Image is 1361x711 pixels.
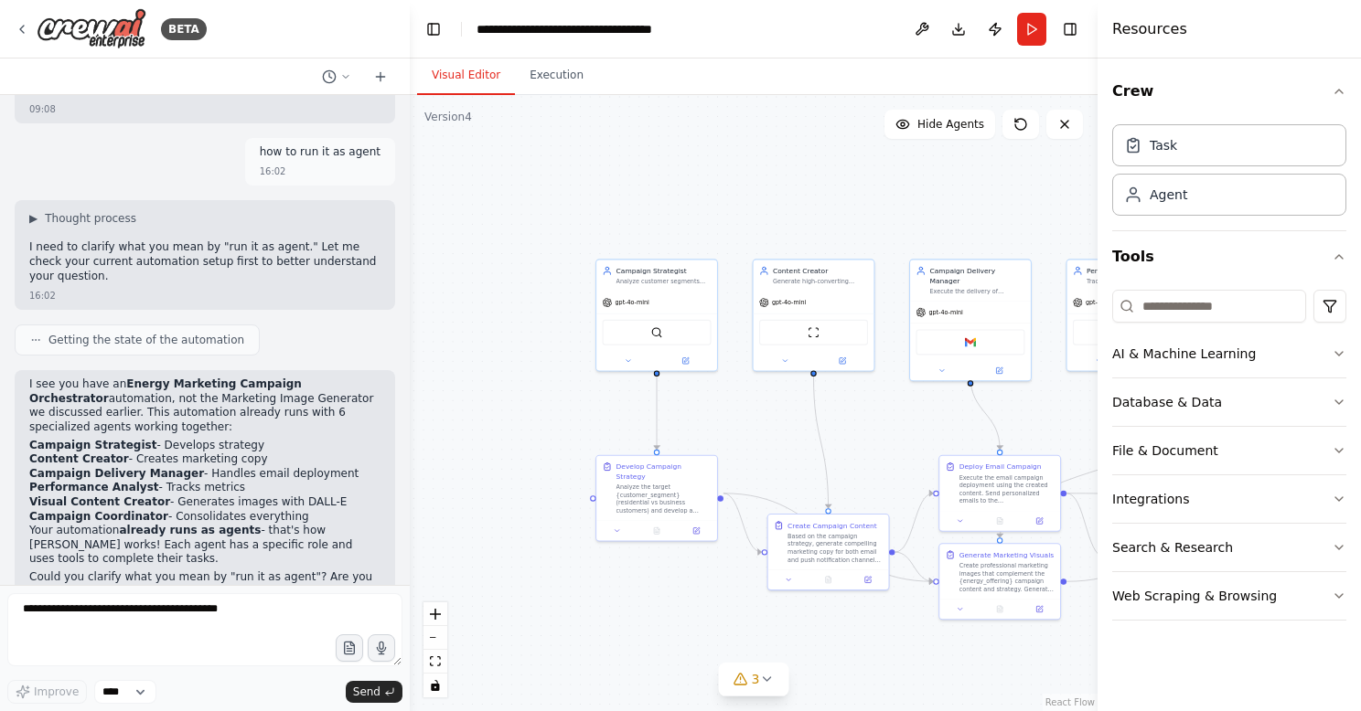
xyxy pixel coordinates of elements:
span: gpt-4o-mini [928,308,962,316]
div: Content Creator [773,266,868,276]
nav: breadcrumb [477,20,682,38]
div: Database & Data [1112,393,1222,411]
div: 16:02 [260,164,286,178]
strong: Campaign Coordinator [29,510,168,523]
button: Integrations [1112,475,1346,523]
span: Send [353,684,380,699]
button: Search & Research [1112,524,1346,571]
div: Campaign Delivery ManagerExecute the delivery of marketing campaigns through email channels for {... [909,259,1032,381]
button: Tools [1112,231,1346,282]
button: zoom in [423,602,447,626]
p: Could you clarify what you mean by "run it as agent"? Are you asking about: [29,570,380,599]
div: Search & Research [1112,538,1233,557]
h4: Resources [1112,18,1187,40]
div: Execute the delivery of marketing campaigns through email channels for {energy_company}. Manage t... [930,287,1025,295]
button: Upload files [336,634,363,662]
button: No output available [979,603,1020,615]
g: Edge from 835641c2-1dbf-4b0f-aa62-462d9cf264ee to 2f0361fd-5dd1-458b-9a3e-afca817089ec [966,377,1005,450]
strong: Campaign Strategist [29,439,156,451]
div: BETA [161,18,207,40]
div: Campaign Strategist [616,266,712,276]
button: Open in side panel [680,525,713,536]
div: Create Campaign Content [788,521,877,531]
div: Campaign Delivery Manager [930,266,1025,285]
span: Thought process [45,211,136,226]
strong: Campaign Delivery Manager [29,467,204,480]
li: - Generates images with DALL-E [29,495,380,510]
button: Visual Editor [417,57,515,95]
div: Tools [1112,282,1346,635]
li: - Tracks metrics [29,481,380,495]
button: toggle interactivity [423,674,447,697]
span: 3 [752,670,760,688]
button: Web Scraping & Browsing [1112,572,1346,620]
g: Edge from 4b4a827a-098a-4c28-a106-ee6690139e97 to f2b30775-382f-4174-a492-09c78ffdd7b1 [723,488,933,586]
g: Edge from 7c817bc1-8140-475c-8b32-605ed34a687d to 2f0361fd-5dd1-458b-9a3e-afca817089ec [895,488,933,557]
g: Edge from 4b4a827a-098a-4c28-a106-ee6690139e97 to 7c817bc1-8140-475c-8b32-605ed34a687d [723,488,762,557]
button: Send [346,681,402,703]
div: 09:08 [29,102,56,116]
g: Edge from 7c817bc1-8140-475c-8b32-605ed34a687d to f2b30775-382f-4174-a492-09c78ffdd7b1 [895,547,933,587]
img: Gmail [965,336,977,348]
img: SerplyWebSearchTool [651,326,663,338]
g: Edge from 71c27877-badd-4816-a51c-1f571f5e4bf0 to 7c817bc1-8140-475c-8b32-605ed34a687d [809,377,833,508]
button: No output available [636,525,677,536]
button: Open in side panel [815,355,871,366]
button: fit view [423,650,447,674]
span: ▶ [29,211,38,226]
li: - Consolidates everything [29,510,380,525]
button: zoom out [423,626,447,650]
span: Improve [34,684,79,699]
div: Analyze customer segments and design personalized marketing campaign strategies for {energy_compa... [616,278,712,286]
span: Hide Agents [917,117,984,132]
button: Database & Data [1112,378,1346,426]
div: Task [1150,136,1177,154]
button: Improve [7,680,87,704]
button: File & Document [1112,427,1346,474]
div: Version 4 [424,110,472,124]
div: Web Scraping & Browsing [1112,587,1277,605]
span: gpt-4o-mini [615,299,648,307]
div: Campaign StrategistAnalyze customer segments and design personalized marketing campaign strategie... [595,259,718,371]
button: Hide Agents [884,110,995,139]
div: Agent [1150,186,1187,204]
div: AI & Machine Learning [1112,345,1256,363]
span: Getting the state of the automation [48,333,244,347]
div: Crew [1112,117,1346,230]
div: Generate Marketing Visuals [959,550,1055,560]
button: Hide left sidebar [421,16,446,42]
button: No output available [979,515,1020,527]
span: gpt-4o-mini [772,299,806,307]
strong: Content Creator [29,452,129,465]
button: Open in side panel [851,574,884,586]
a: React Flow attribution [1045,697,1095,707]
span: gpt-4o-mini [1086,299,1120,307]
div: Generate high-converting marketing copy for {energy_offering} campaigns targeting {customer_segme... [773,278,868,286]
div: Performance AnalystTrack campaign performance metrics, collect customer feedback, and analyze eng... [1066,259,1188,371]
strong: Visual Content Creator [29,495,170,508]
img: ScrapeWebsiteTool [808,326,820,338]
button: Start a new chat [366,66,395,88]
p: how to run it as agent [260,145,380,160]
button: Hide right sidebar [1057,16,1083,42]
div: Deploy Email Campaign [959,462,1042,472]
div: Based on the campaign strategy, generate compelling marketing copy for both email and push notifi... [788,532,883,563]
button: Switch to previous chat [315,66,359,88]
li: - Develops strategy [29,439,380,453]
div: Create professional marketing images that complement the {energy_offering} campaign content and s... [959,562,1055,593]
li: - Handles email deployment [29,467,380,482]
div: Execute the email campaign deployment using the created content. Send personalized emails to the ... [959,473,1055,504]
div: 16:02 [29,289,56,302]
button: AI & Machine Learning [1112,330,1346,377]
div: Develop Campaign StrategyAnalyze the target {customer_segment} (residential vs business customers... [595,455,718,542]
button: Open in side panel [658,355,713,366]
div: Track campaign performance metrics, collect customer feedback, and analyze engagement data for {e... [1087,278,1182,286]
div: Content CreatorGenerate high-converting marketing copy for {energy_offering} campaigns targeting ... [753,259,875,371]
div: Generate Marketing VisualsCreate professional marketing images that complement the {energy_offeri... [938,543,1061,620]
button: ▶Thought process [29,211,136,226]
div: Develop Campaign Strategy [616,462,712,481]
button: Crew [1112,66,1346,117]
div: Create Campaign ContentBased on the campaign strategy, generate compelling marketing copy for bot... [767,514,890,590]
strong: already runs as agents [119,524,261,536]
g: Edge from 0ad60a18-58c4-4dcd-9caa-90fb195a6862 to f2b30775-382f-4174-a492-09c78ffdd7b1 [995,377,1290,537]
